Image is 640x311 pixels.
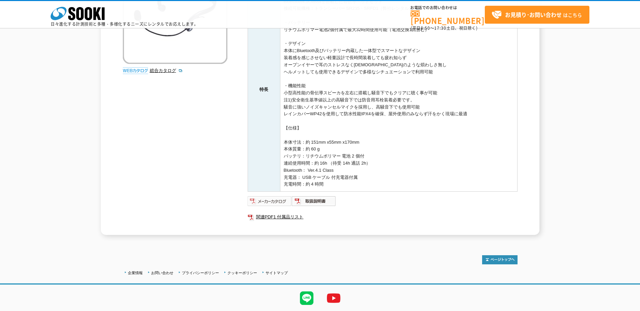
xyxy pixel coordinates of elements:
[292,196,336,207] img: 取扱説明書
[421,25,430,31] span: 8:50
[411,6,485,10] span: お電話でのお問い合わせは
[150,68,183,73] a: 総合カタログ
[248,196,292,207] img: メーカーカタログ
[182,271,219,275] a: プライバシーポリシー
[505,10,562,19] strong: お見積り･お問い合わせ
[227,271,257,275] a: クッキーポリシー
[51,22,198,26] p: 日々進化する計測技術と多種・多様化するニーズにレンタルでお応えします。
[128,271,143,275] a: 企業情報
[492,10,582,20] span: はこちら
[292,200,336,205] a: 取扱説明書
[411,10,485,24] a: [PHONE_NUMBER]
[411,25,477,31] span: (平日 ～ 土日、祝日除く)
[123,67,148,74] img: webカタログ
[266,271,288,275] a: サイトマップ
[485,6,589,24] a: お見積り･お問い合わせはこちら
[151,271,173,275] a: お問い合わせ
[248,200,292,205] a: メーカーカタログ
[248,213,518,221] a: 関連PDF1 付属品リスト
[434,25,446,31] span: 17:30
[482,255,518,264] img: トップページへ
